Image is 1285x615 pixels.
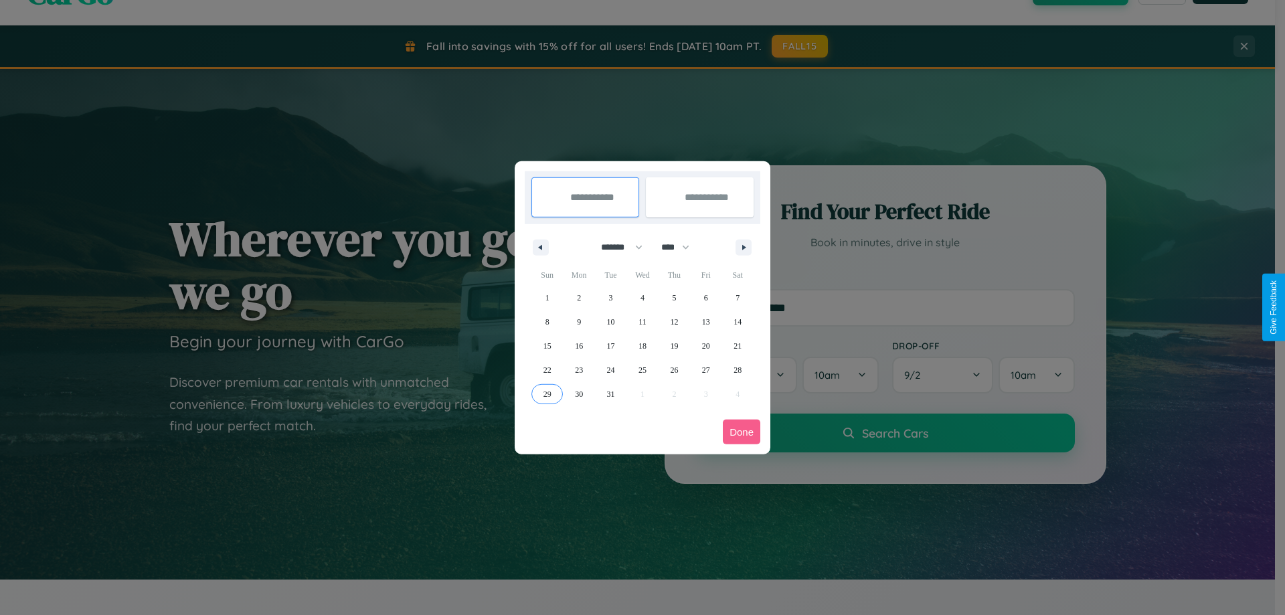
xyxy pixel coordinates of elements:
[543,382,551,406] span: 29
[659,286,690,310] button: 5
[563,264,594,286] span: Mon
[595,382,626,406] button: 31
[607,334,615,358] span: 17
[595,264,626,286] span: Tue
[595,334,626,358] button: 17
[626,310,658,334] button: 11
[736,286,740,310] span: 7
[690,310,721,334] button: 13
[690,264,721,286] span: Fri
[543,334,551,358] span: 15
[575,358,583,382] span: 23
[563,382,594,406] button: 30
[659,334,690,358] button: 19
[659,310,690,334] button: 12
[607,310,615,334] span: 10
[670,334,678,358] span: 19
[531,286,563,310] button: 1
[575,334,583,358] span: 16
[670,310,678,334] span: 12
[595,286,626,310] button: 3
[595,358,626,382] button: 24
[563,334,594,358] button: 16
[734,310,742,334] span: 14
[609,286,613,310] span: 3
[531,358,563,382] button: 22
[545,286,549,310] span: 1
[638,310,647,334] span: 11
[577,286,581,310] span: 2
[626,334,658,358] button: 18
[722,286,754,310] button: 7
[1269,280,1278,335] div: Give Feedback
[531,310,563,334] button: 8
[640,286,645,310] span: 4
[577,310,581,334] span: 9
[702,358,710,382] span: 27
[626,358,658,382] button: 25
[545,310,549,334] span: 8
[543,358,551,382] span: 22
[595,310,626,334] button: 10
[531,334,563,358] button: 15
[722,358,754,382] button: 28
[659,264,690,286] span: Thu
[626,286,658,310] button: 4
[638,334,647,358] span: 18
[704,286,708,310] span: 6
[563,310,594,334] button: 9
[734,334,742,358] span: 21
[690,358,721,382] button: 27
[607,382,615,406] span: 31
[670,358,678,382] span: 26
[722,334,754,358] button: 21
[722,310,754,334] button: 14
[531,264,563,286] span: Sun
[659,358,690,382] button: 26
[607,358,615,382] span: 24
[702,310,710,334] span: 13
[638,358,647,382] span: 25
[723,420,760,444] button: Done
[672,286,676,310] span: 5
[690,334,721,358] button: 20
[531,382,563,406] button: 29
[563,286,594,310] button: 2
[575,382,583,406] span: 30
[690,286,721,310] button: 6
[626,264,658,286] span: Wed
[702,334,710,358] span: 20
[734,358,742,382] span: 28
[722,264,754,286] span: Sat
[563,358,594,382] button: 23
